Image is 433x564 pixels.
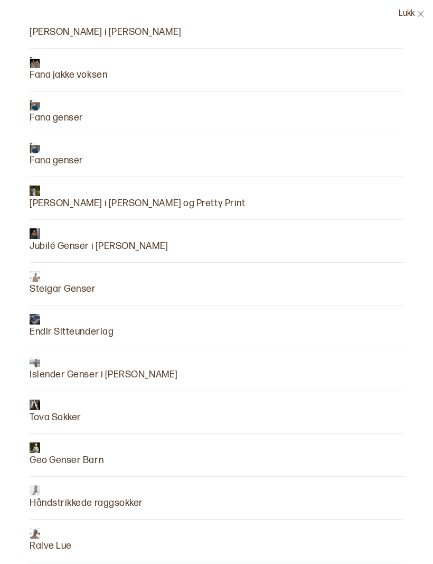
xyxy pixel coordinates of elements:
[30,367,178,382] p: Islender Genser i [PERSON_NAME]
[30,496,143,511] p: Håndstrikkede raggsokker
[30,453,103,468] p: Geo Genser Barn
[30,228,40,239] img: Jubilé Genser i Ulla
[30,100,83,125] a: Fana genser Fana genser
[30,357,40,367] img: Islender Genser i Ulla
[30,410,81,425] p: Tova Sokker
[30,485,40,496] img: Håndstrikkede raggsokker
[30,271,96,297] a: Steigar GenserSteigar Genser
[30,400,40,410] img: Tova Sokker
[30,239,168,254] p: Jubilé Genser i [PERSON_NAME]
[30,57,107,82] a: Fana jakke voksenFana jakke voksen
[30,228,168,254] a: Jubilé Genser i UllaJubilé Genser i [PERSON_NAME]
[30,400,81,425] a: Tova SokkerTova Sokker
[30,528,72,553] a: Ralve LueRalve Lue
[30,186,40,196] img: Carly Genser i Ulla og Pretty Print
[30,68,107,82] p: Fana jakke voksen
[30,271,40,282] img: Steigar Genser
[30,186,245,211] a: Carly Genser i Ulla og Pretty Print[PERSON_NAME] i [PERSON_NAME] og Pretty Print
[30,314,114,339] a: Endir SitteunderlagEndir Sitteunderlag
[30,100,40,110] img: Fana genser
[30,325,114,339] p: Endir Sitteunderlag
[30,442,40,453] img: Geo Genser Barn
[30,485,143,511] a: Håndstrikkede raggsokkerHåndstrikkede raggsokker
[30,539,72,553] p: Ralve Lue
[30,314,40,325] img: Endir Sitteunderlag
[30,153,83,168] p: Fana genser
[30,196,245,211] p: [PERSON_NAME] i [PERSON_NAME] og Pretty Print
[30,25,182,40] p: [PERSON_NAME] i [PERSON_NAME]
[30,442,103,468] a: Geo Genser BarnGeo Genser Barn
[30,282,96,297] p: Steigar Genser
[30,143,40,153] img: Fana genser
[30,528,40,539] img: Ralve Lue
[30,143,83,168] a: Fana genserFana genser
[30,57,40,68] img: Fana jakke voksen
[30,357,178,382] a: Islender Genser i UllaIslender Genser i [PERSON_NAME]
[30,110,83,125] p: Fana genser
